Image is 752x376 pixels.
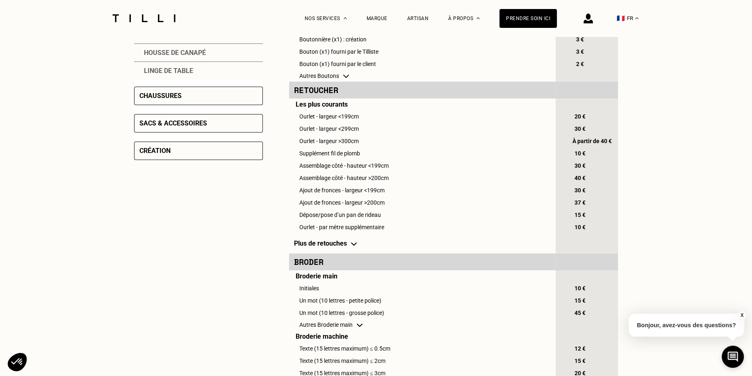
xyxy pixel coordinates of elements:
td: Plus de retouches [289,233,554,253]
span: 15 € [572,358,587,364]
td: Texte (15 lettres maximum) ≤ 2cm [289,355,554,367]
span: 15 € [572,212,587,218]
td: Broderie main [289,270,554,282]
td: Ourlet - largeur <199cm [289,110,554,123]
span: 10 € [572,285,587,292]
td: Broder [289,253,554,270]
span: 20 € [572,113,587,120]
td: Un mot (10 lettres - grosse police) [289,307,554,319]
span: 12 € [572,345,587,352]
td: Ourlet - par mètre supplémentaire [289,221,554,233]
td: Assemblage côté - hauteur >200cm [289,172,554,184]
td: Les plus courants [289,98,554,110]
td: Ajout de fronces - largeur >200cm [289,196,554,209]
div: Chaussures [139,92,182,100]
div: Sacs & accessoires [139,119,207,127]
span: 🇫🇷 [617,14,625,22]
img: chevron [357,324,362,327]
img: Menu déroulant à propos [476,17,480,19]
span: 2 € [572,61,587,67]
td: Initiales [289,282,554,294]
p: Bonjour, avez-vous des questions? [629,314,744,337]
span: 30 € [572,162,587,169]
td: Ajout de fronces - largeur <199cm [289,184,554,196]
td: Bouton (x1) fourni par le client [289,58,554,70]
span: 10 € [572,224,587,230]
span: 30 € [572,125,587,132]
span: 45 € [572,310,587,316]
td: Ourlet - largeur >300cm [289,135,554,147]
td: Supplément fil de plomb [289,147,554,160]
span: 3 € [572,48,587,55]
td: Texte (15 lettres maximum) ≤ 0.5cm [289,342,554,355]
td: Bouton (x1) fourni par le Tilliste [289,46,554,58]
td: Broderie machine [289,330,554,342]
span: 40 € [572,175,587,181]
a: Artisan [407,16,429,21]
td: Un mot (10 lettres - petite police) [289,294,554,307]
a: Marque [367,16,387,21]
button: X [738,311,746,320]
img: icône connexion [583,14,593,23]
a: Prendre soin ici [499,9,557,28]
span: 10 € [572,150,587,157]
span: 30 € [572,187,587,194]
td: Ourlet - largeur <299cm [289,123,554,135]
img: menu déroulant [635,17,638,19]
td: Assemblage côté - hauteur <199cm [289,160,554,172]
img: chevron [351,242,357,246]
td: Dépose/pose d’un pan de rideau [289,209,554,221]
span: 37 € [572,199,587,206]
span: 15 € [572,297,587,304]
div: Housse de canapé [134,44,263,62]
img: chevron [343,75,349,78]
span: 3 € [572,36,587,43]
div: Linge de table [134,62,263,80]
td: Autres Broderie main [289,319,554,330]
td: Retoucher [289,82,554,98]
img: Logo du service de couturière Tilli [109,14,178,22]
span: À partir de 40 € [572,138,612,144]
img: Menu déroulant [344,17,347,19]
div: Création [139,147,171,155]
td: Boutonnière (x1) : création [289,33,554,46]
td: Autres Boutons [289,70,554,82]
